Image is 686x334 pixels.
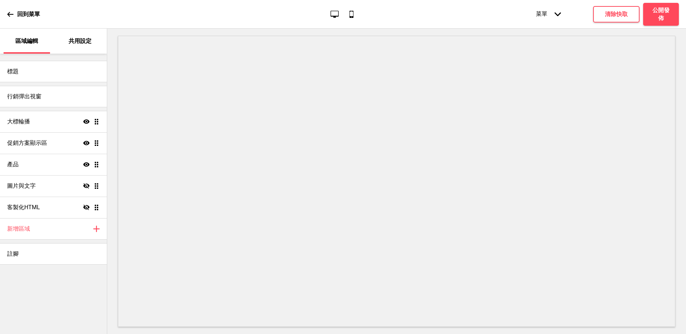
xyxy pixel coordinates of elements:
h4: 註腳 [7,250,19,258]
h4: 促銷方案顯示區 [7,139,47,147]
p: 回到菜單 [17,10,40,18]
button: 清除快取 [593,6,640,23]
h4: 行銷彈出視窗 [7,93,41,100]
h4: 公開發佈 [650,6,672,22]
h4: 客製化HTML [7,203,40,211]
h4: 清除快取 [605,10,628,18]
h4: 新增區域 [7,225,30,233]
h4: 大標輪播 [7,118,30,126]
a: 回到菜單 [7,5,40,24]
div: 菜單 [529,3,568,25]
h4: 圖片與文字 [7,182,36,190]
h4: 標題 [7,68,19,75]
button: 公開發佈 [643,3,679,26]
h4: 產品 [7,161,19,168]
p: 共用設定 [69,37,91,45]
p: 區域編輯 [15,37,38,45]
